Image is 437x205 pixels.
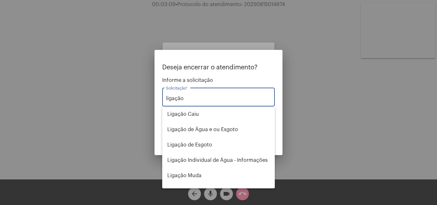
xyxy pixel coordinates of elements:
p: Deseja encerrar o atendimento? [162,64,275,71]
span: Informe a solicitação [162,77,275,83]
span: Ligação Muda [167,168,270,183]
span: Ligação Caiu [167,106,270,122]
span: Religação (informações sobre) [167,183,270,199]
span: Ligação de Água e ou Esgoto [167,122,270,137]
input: Buscar solicitação [166,96,271,101]
span: Ligação Individual de Água - Informações [167,153,270,168]
span: Ligação de Esgoto [167,137,270,153]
